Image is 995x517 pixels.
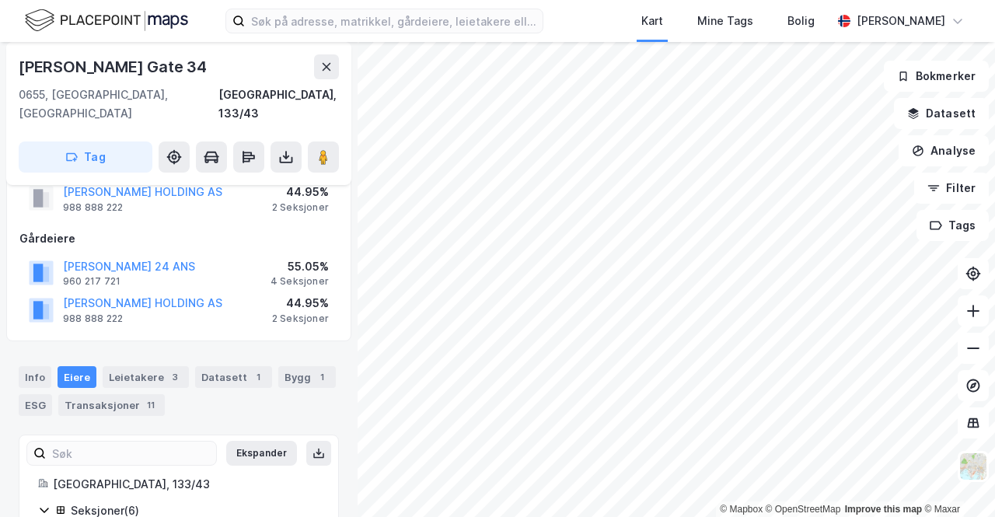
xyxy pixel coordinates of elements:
[917,442,995,517] iframe: Chat Widget
[63,201,123,214] div: 988 888 222
[272,183,329,201] div: 44.95%
[19,141,152,173] button: Tag
[19,86,218,123] div: 0655, [GEOGRAPHIC_DATA], [GEOGRAPHIC_DATA]
[19,366,51,388] div: Info
[218,86,339,123] div: [GEOGRAPHIC_DATA], 133/43
[916,210,989,241] button: Tags
[278,366,336,388] div: Bygg
[143,397,159,413] div: 11
[226,441,297,466] button: Ekspander
[697,12,753,30] div: Mine Tags
[787,12,815,30] div: Bolig
[272,294,329,313] div: 44.95%
[63,275,120,288] div: 960 217 721
[845,504,922,515] a: Improve this map
[25,7,188,34] img: logo.f888ab2527a4732fd821a326f86c7f29.svg
[641,12,663,30] div: Kart
[857,12,945,30] div: [PERSON_NAME]
[272,201,329,214] div: 2 Seksjoner
[19,54,210,79] div: [PERSON_NAME] Gate 34
[245,9,543,33] input: Søk på adresse, matrikkel, gårdeiere, leietakere eller personer
[19,394,52,416] div: ESG
[271,275,329,288] div: 4 Seksjoner
[272,313,329,325] div: 2 Seksjoner
[58,394,165,416] div: Transaksjoner
[314,369,330,385] div: 1
[58,366,96,388] div: Eiere
[53,475,319,494] div: [GEOGRAPHIC_DATA], 133/43
[46,442,216,465] input: Søk
[250,369,266,385] div: 1
[766,504,841,515] a: OpenStreetMap
[899,135,989,166] button: Analyse
[19,229,338,248] div: Gårdeiere
[914,173,989,204] button: Filter
[63,313,123,325] div: 988 888 222
[103,366,189,388] div: Leietakere
[894,98,989,129] button: Datasett
[884,61,989,92] button: Bokmerker
[271,257,329,276] div: 55.05%
[167,369,183,385] div: 3
[720,504,763,515] a: Mapbox
[195,366,272,388] div: Datasett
